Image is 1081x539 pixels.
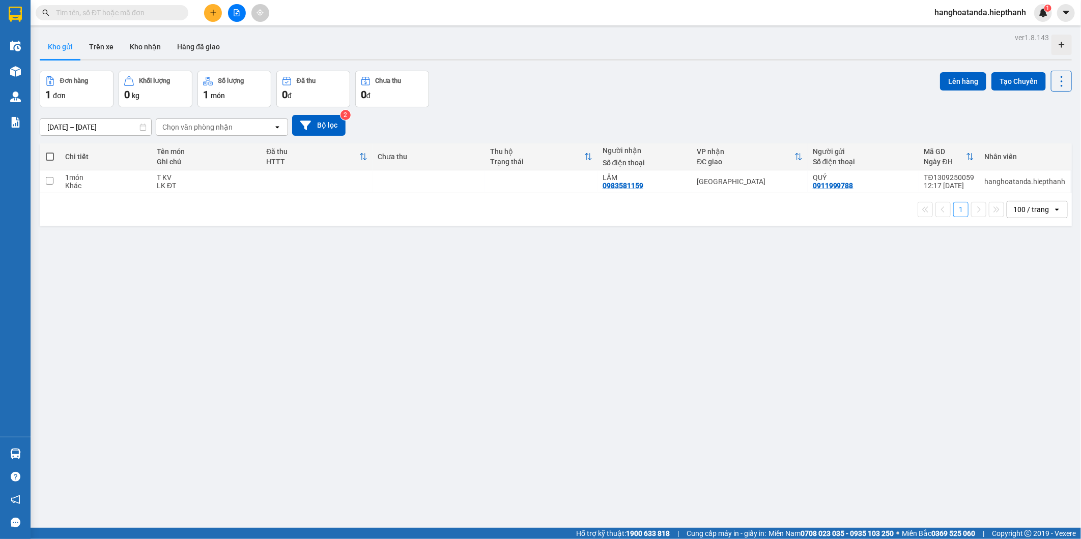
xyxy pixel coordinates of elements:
span: question-circle [11,472,20,482]
svg: open [1053,205,1061,214]
div: LÂM [603,173,687,182]
button: Bộ lọc [292,115,346,136]
div: Chưa thu [378,153,480,161]
img: warehouse-icon [10,41,21,51]
div: Nhân viên [984,153,1066,161]
div: Người nhận [603,146,687,155]
span: file-add [233,9,240,16]
span: 1 [45,88,51,101]
img: warehouse-icon [10,448,21,459]
span: 1 [203,88,209,101]
span: đ [366,92,371,100]
span: món [211,92,225,100]
div: Tên món [157,147,256,156]
span: | [677,528,679,539]
div: Chưa thu [376,77,402,84]
span: 0 [124,88,130,101]
button: Tạo Chuyến [991,72,1046,91]
div: Ghi chú [157,158,256,166]
div: Đã thu [297,77,316,84]
th: Toggle SortBy [485,143,598,170]
span: đơn [53,92,66,100]
div: 0911999788 [813,182,854,190]
input: Tìm tên, số ĐT hoặc mã đơn [56,7,176,18]
svg: open [273,123,281,131]
div: Số điện thoại [813,158,914,166]
div: hanghoatanda.hiepthanh [984,177,1066,186]
div: Số lượng [218,77,244,84]
span: | [983,528,984,539]
button: Khối lượng0kg [119,71,192,107]
th: Toggle SortBy [261,143,373,170]
div: Tạo kho hàng mới [1051,35,1072,55]
div: QUÝ [813,173,914,182]
span: 0 [361,88,366,101]
img: solution-icon [10,117,21,128]
img: icon-new-feature [1039,8,1048,17]
div: Khác [65,182,147,190]
span: 1 [1046,5,1049,12]
div: Thu hộ [490,147,584,156]
div: Số điện thoại [603,159,687,167]
div: 12:17 [DATE] [924,182,974,190]
span: 0 [282,88,288,101]
div: ĐC giao [697,158,794,166]
div: Người gửi [813,147,914,156]
div: Trạng thái [490,158,584,166]
span: notification [11,495,20,504]
button: Số lượng1món [197,71,271,107]
span: hanghoatanda.hiepthanh [926,6,1034,19]
button: Lên hàng [940,72,986,91]
div: [GEOGRAPHIC_DATA] [697,177,803,186]
button: Kho nhận [122,35,169,59]
span: search [42,9,49,16]
strong: 0708 023 035 - 0935 103 250 [801,529,894,537]
button: Trên xe [81,35,122,59]
img: warehouse-icon [10,92,21,102]
img: warehouse-icon [10,66,21,77]
button: Đơn hàng1đơn [40,71,113,107]
div: T KV [157,173,256,182]
sup: 2 [340,110,351,120]
span: đ [288,92,292,100]
div: HTTT [266,158,359,166]
div: 100 / trang [1013,204,1049,215]
span: copyright [1025,530,1032,537]
input: Select a date range. [40,119,151,135]
div: ver 1.8.143 [1015,32,1049,43]
button: Chưa thu0đ [355,71,429,107]
span: Miền Nam [769,528,894,539]
span: message [11,518,20,527]
span: Hỗ trợ kỹ thuật: [576,528,670,539]
div: Đã thu [266,147,359,156]
th: Toggle SortBy [692,143,808,170]
span: Cung cấp máy in - giấy in: [687,528,766,539]
span: aim [257,9,264,16]
button: plus [204,4,222,22]
span: plus [210,9,217,16]
button: aim [251,4,269,22]
div: TĐ1309250059 [924,173,974,182]
sup: 1 [1044,5,1051,12]
div: Đơn hàng [60,77,88,84]
div: Khối lượng [139,77,170,84]
th: Toggle SortBy [919,143,979,170]
span: Miền Bắc [902,528,975,539]
span: ⚪️ [896,531,899,535]
div: Mã GD [924,147,966,156]
strong: 0369 525 060 [931,529,975,537]
button: Hàng đã giao [169,35,228,59]
button: file-add [228,4,246,22]
div: Chi tiết [65,153,147,161]
div: Chọn văn phòng nhận [162,122,233,132]
span: kg [132,92,139,100]
span: caret-down [1062,8,1071,17]
div: 0983581159 [603,182,643,190]
div: VP nhận [697,147,794,156]
img: logo-vxr [9,7,22,22]
strong: 1900 633 818 [626,529,670,537]
button: caret-down [1057,4,1075,22]
div: LK ĐT [157,182,256,190]
button: Đã thu0đ [276,71,350,107]
div: Ngày ĐH [924,158,966,166]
